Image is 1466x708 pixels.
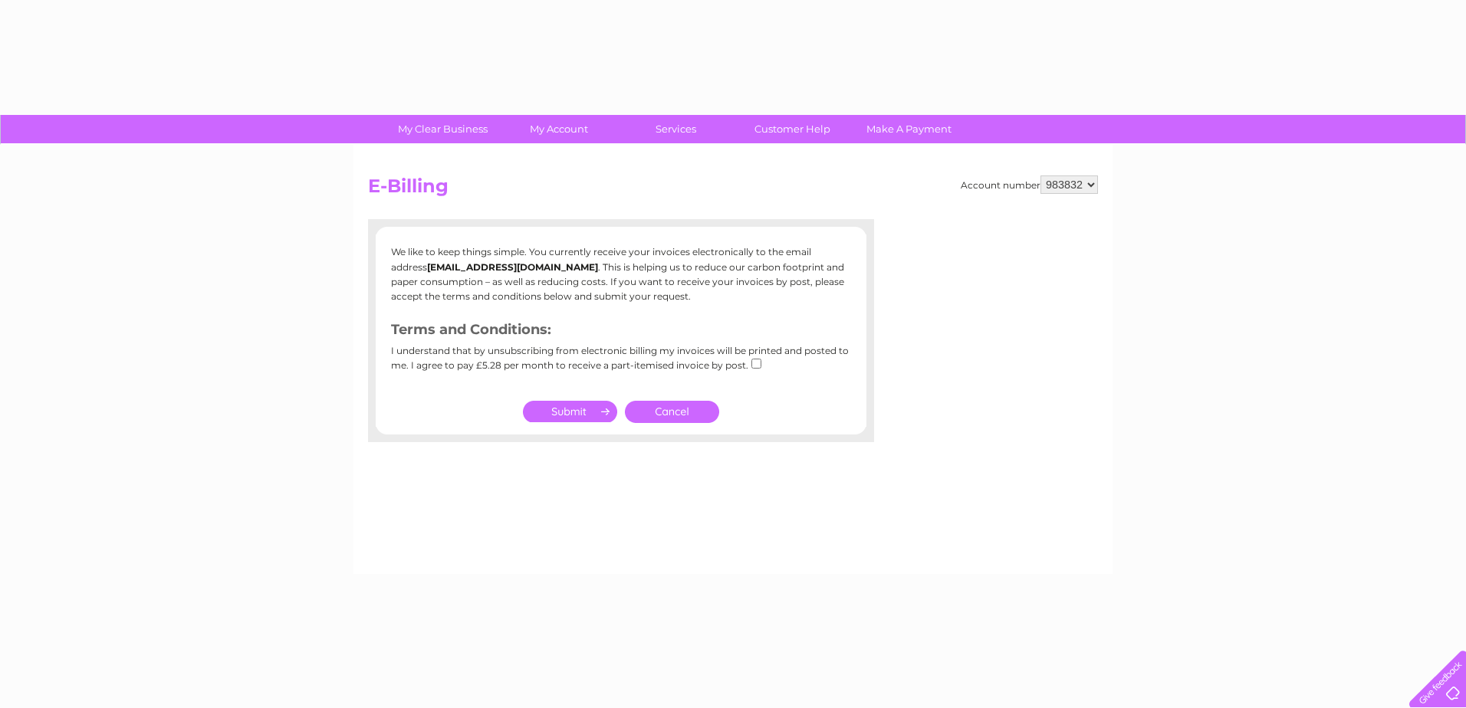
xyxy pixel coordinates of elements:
[391,346,851,382] div: I understand that by unsubscribing from electronic billing my invoices will be printed and posted...
[729,115,856,143] a: Customer Help
[391,319,851,346] h3: Terms and Conditions:
[523,401,617,422] input: Submit
[613,115,739,143] a: Services
[427,261,598,273] b: [EMAIL_ADDRESS][DOMAIN_NAME]
[496,115,623,143] a: My Account
[391,244,851,303] p: We like to keep things simple. You currently receive your invoices electronically to the email ad...
[961,175,1098,194] div: Account number
[846,115,972,143] a: Make A Payment
[380,115,506,143] a: My Clear Business
[368,175,1098,205] h2: E-Billing
[625,401,719,423] a: Cancel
